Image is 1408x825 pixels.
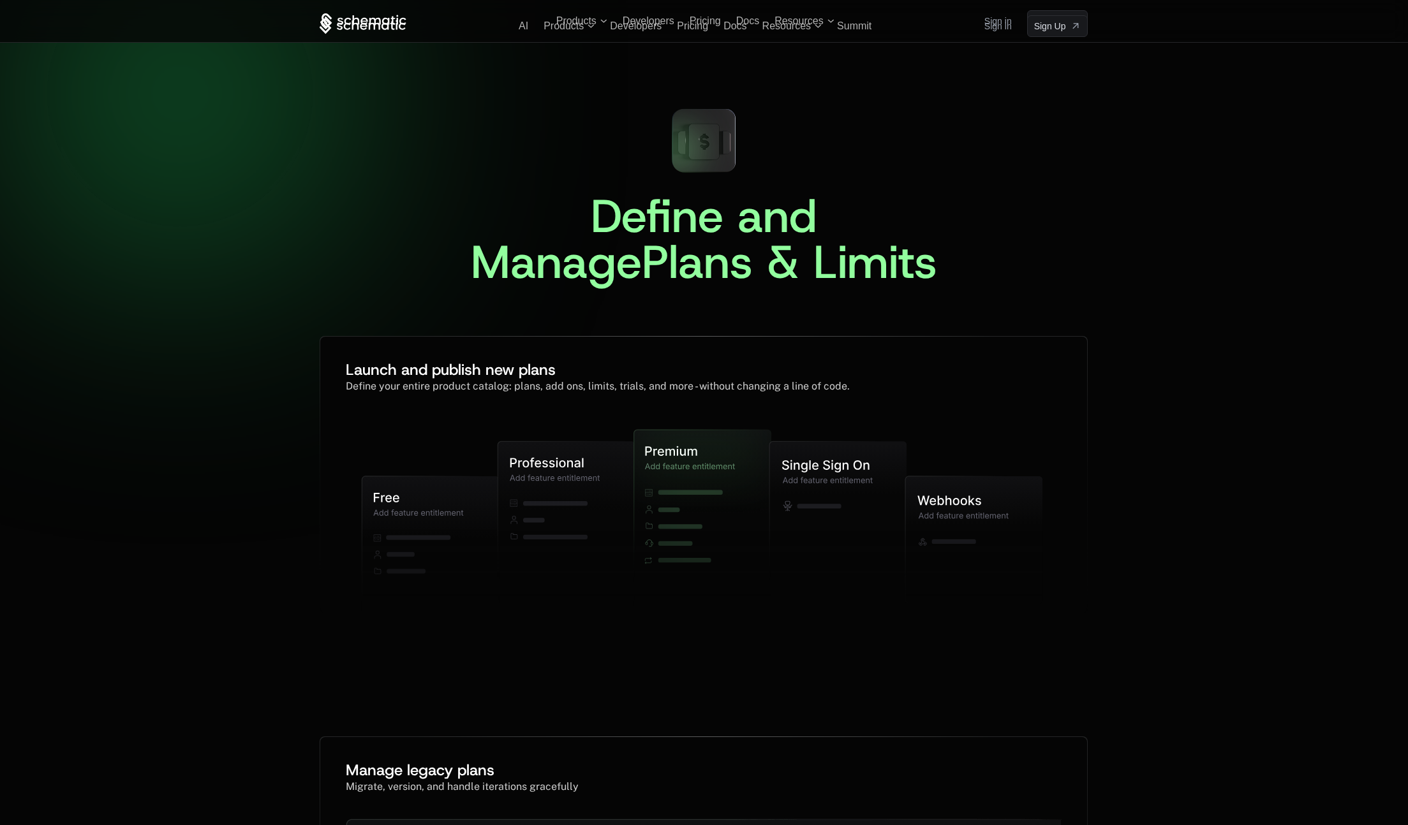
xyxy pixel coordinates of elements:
[723,20,746,31] a: Docs
[544,20,584,32] span: Products
[642,231,937,293] span: Plans & Limits
[984,16,1012,36] a: Sign in
[762,20,811,32] span: Resources
[346,760,494,780] span: Manage legacy plans
[471,186,831,293] span: Define and Manage
[984,11,1012,31] a: Sign in
[677,20,708,31] a: Pricing
[1027,15,1088,37] a: [object Object]
[1034,20,1066,33] span: Sign Up
[346,780,579,792] span: Migrate, version, and handle iterations gracefully
[837,20,871,31] a: Summit
[519,20,528,31] a: AI
[1034,15,1066,27] span: Sign Up
[610,20,662,31] a: Developers
[1027,10,1088,32] a: [object Object]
